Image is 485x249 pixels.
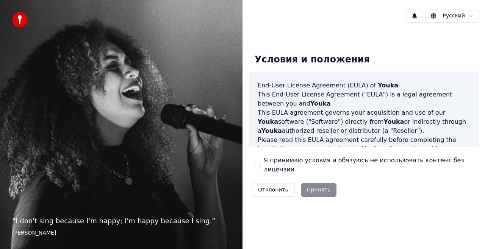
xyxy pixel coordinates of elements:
[362,145,382,153] span: Youka
[261,127,282,134] span: Youka
[264,156,473,174] label: Я принимаю условия и обязуюсь не использовать контент без лицензии
[258,135,470,172] p: Please read this EULA agreement carefully before completing the installation process and using th...
[384,118,404,125] span: Youka
[310,100,331,107] span: Youka
[258,90,470,108] p: This End-User License Agreement ("EULA") is a legal agreement between you and
[258,118,278,125] span: Youka
[12,216,230,226] p: “ I don't sing because I'm happy; I'm happy because I sing. ”
[12,12,27,27] img: youka
[258,81,470,90] h3: End-User License Agreement (EULA) of
[258,108,470,135] p: This EULA agreement governs your acquisition and use of our software ("Software") directly from o...
[249,48,376,72] div: Условия и положения
[378,82,398,89] span: Youka
[12,229,230,237] footer: [PERSON_NAME]
[252,183,295,197] button: Отклонить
